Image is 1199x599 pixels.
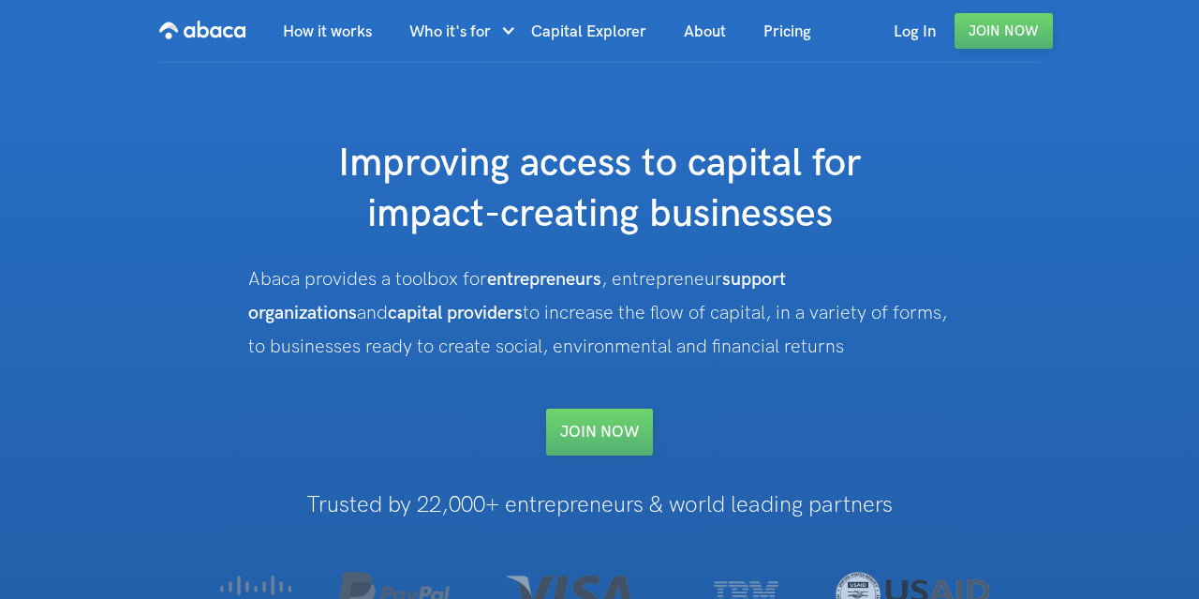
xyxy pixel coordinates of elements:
[180,493,1019,517] h1: Trusted by 22,000+ entrepreneurs & world leading partners
[159,15,245,45] img: Abaca logo
[546,409,653,456] a: Join NOW
[955,13,1053,49] a: Join Now
[225,139,974,240] h1: Improving access to capital for impact-creating businesses
[388,302,523,324] strong: capital providers
[487,268,601,291] strong: entrepreneurs
[248,262,951,364] div: Abaca provides a toolbox for , entrepreneur and to increase the flow of capital, in a variety of ...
